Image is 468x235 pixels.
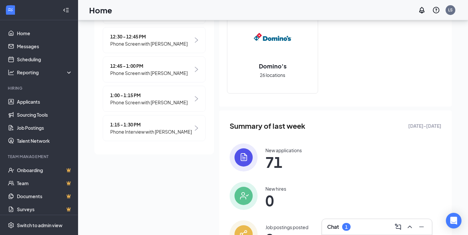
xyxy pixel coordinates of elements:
[416,222,427,232] button: Minimize
[17,222,62,228] div: Switch to admin view
[17,53,73,66] a: Scheduling
[110,62,188,69] span: 12:45 - 1:00 PM
[8,85,71,91] div: Hiring
[17,203,73,216] a: SurveysCrown
[7,7,14,13] svg: WorkstreamLogo
[252,18,293,59] img: Domino's
[89,5,112,16] h1: Home
[446,213,461,228] div: Open Intercom Messenger
[17,121,73,134] a: Job Postings
[432,6,440,14] svg: QuestionInfo
[17,134,73,147] a: Talent Network
[418,6,426,14] svg: Notifications
[110,99,188,106] span: Phone Screen with [PERSON_NAME]
[17,95,73,108] a: Applicants
[393,222,403,232] button: ComposeMessage
[408,122,441,129] span: [DATE] - [DATE]
[17,164,73,177] a: OnboardingCrown
[17,190,73,203] a: DocumentsCrown
[265,224,308,230] div: Job postings posted
[110,69,188,77] span: Phone Screen with [PERSON_NAME]
[17,27,73,40] a: Home
[230,143,258,171] img: icon
[265,195,286,206] span: 0
[17,69,73,76] div: Reporting
[8,154,71,159] div: Team Management
[110,33,188,40] span: 12:30 - 12:45 PM
[110,92,188,99] span: 1:00 - 1:15 PM
[327,223,339,230] h3: Chat
[110,128,192,135] span: Phone Interview with [PERSON_NAME]
[265,156,302,168] span: 71
[110,121,192,128] span: 1:15 - 1:30 PM
[418,223,425,231] svg: Minimize
[17,108,73,121] a: Sourcing Tools
[110,40,188,47] span: Phone Screen with [PERSON_NAME]
[405,222,415,232] button: ChevronUp
[260,71,285,79] span: 26 locations
[265,185,286,192] div: New hires
[448,7,453,13] div: LS
[406,223,414,231] svg: ChevronUp
[252,62,293,70] h2: Domino's
[230,120,305,132] span: Summary of last week
[63,7,69,13] svg: Collapse
[17,40,73,53] a: Messages
[394,223,402,231] svg: ComposeMessage
[230,182,258,210] img: icon
[17,177,73,190] a: TeamCrown
[8,69,14,76] svg: Analysis
[265,147,302,154] div: New applications
[345,224,348,230] div: 1
[8,222,14,228] svg: Settings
